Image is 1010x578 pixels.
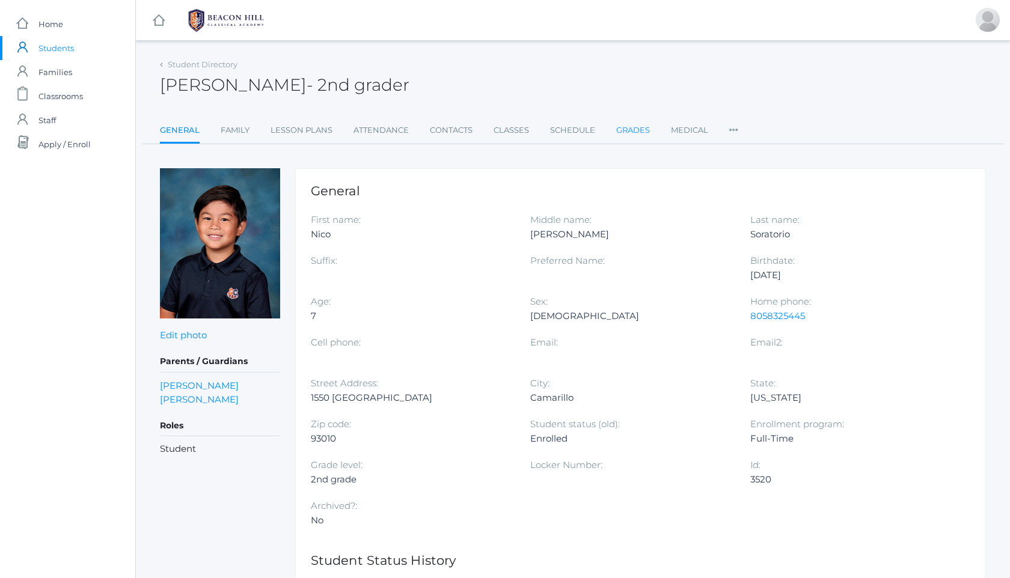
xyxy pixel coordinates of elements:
span: - 2nd grader [307,75,409,95]
a: Classes [494,118,529,142]
label: Zip code: [311,418,351,430]
li: Student [160,442,280,456]
div: Enrolled [530,431,732,446]
label: Preferred Name: [530,255,605,266]
label: Email2: [750,336,783,348]
div: Lew Soratorio [976,8,1000,32]
span: Apply / Enroll [38,132,91,156]
label: Street Address: [311,377,378,389]
a: Attendance [353,118,409,142]
div: [PERSON_NAME] [530,227,732,242]
a: Schedule [550,118,595,142]
label: First name: [311,214,361,225]
div: 2nd grade [311,472,512,487]
div: 3520 [750,472,952,487]
span: Students [38,36,74,60]
label: Grade level: [311,459,363,470]
label: Cell phone: [311,336,361,348]
a: Student Directory [168,59,237,69]
a: Family [221,118,249,142]
label: Middle name: [530,214,592,225]
label: Age: [311,296,331,307]
label: Archived?: [311,500,357,511]
label: Student status (old): [530,418,620,430]
a: Edit photo [160,329,207,341]
h1: General [311,184,970,198]
a: Medical [671,118,708,142]
img: BHCALogos-05-308ed15e86a5a0abce9b8dd61676a3503ac9727e845dece92d48e8588c001991.png [181,5,271,35]
h5: Roles [160,416,280,436]
a: [PERSON_NAME] [160,379,239,392]
label: Id: [750,459,761,470]
a: 8058325445 [750,310,805,321]
div: [US_STATE] [750,391,952,405]
div: [DEMOGRAPHIC_DATA] [530,309,732,323]
label: City: [530,377,549,389]
div: 7 [311,309,512,323]
label: Enrollment program: [750,418,844,430]
label: State: [750,377,776,389]
label: Birthdate: [750,255,795,266]
div: No [311,513,512,528]
span: Home [38,12,63,36]
div: Nico [311,227,512,242]
label: Last name: [750,214,800,225]
label: Sex: [530,296,548,307]
span: Classrooms [38,84,83,108]
label: Email: [530,336,558,348]
div: 1550 [GEOGRAPHIC_DATA] [311,391,512,405]
a: [PERSON_NAME] [160,392,239,406]
h1: Student Status History [311,553,970,567]
label: Home phone: [750,296,811,307]
a: Grades [616,118,650,142]
div: Full-Time [750,431,952,446]
a: General [160,118,200,144]
label: Locker Number: [530,459,602,470]
span: Families [38,60,72,84]
div: Soratorio [750,227,952,242]
a: Contacts [430,118,473,142]
div: [DATE] [750,268,952,282]
h5: Parents / Guardians [160,351,280,372]
div: Camarillo [530,391,732,405]
label: Suffix: [311,255,337,266]
img: Nico Soratorio [160,168,280,318]
div: 93010 [311,431,512,446]
span: Staff [38,108,56,132]
a: Lesson Plans [271,118,332,142]
h2: [PERSON_NAME] [160,76,409,94]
